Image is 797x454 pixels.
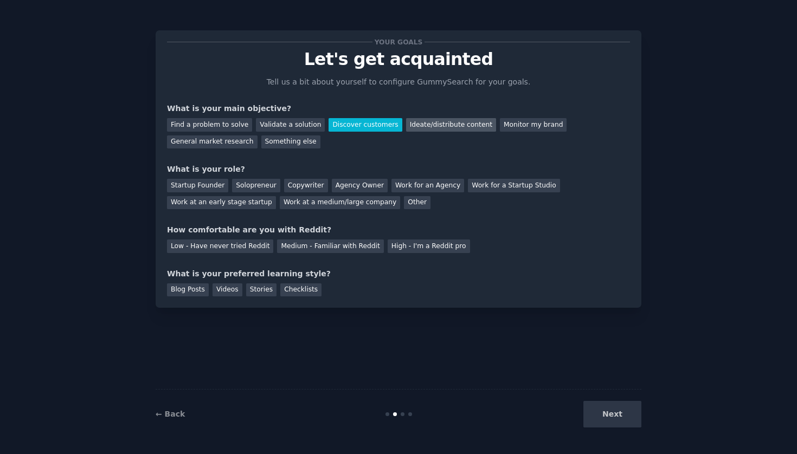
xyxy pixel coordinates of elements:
[167,224,630,236] div: How comfortable are you with Reddit?
[232,179,280,192] div: Solopreneur
[280,196,400,210] div: Work at a medium/large company
[329,118,402,132] div: Discover customers
[167,179,228,192] div: Startup Founder
[156,410,185,418] a: ← Back
[332,179,388,192] div: Agency Owner
[167,164,630,175] div: What is your role?
[277,239,383,253] div: Medium - Familiar with Reddit
[167,239,273,253] div: Low - Have never tried Reddit
[167,103,630,114] div: What is your main objective?
[500,118,567,132] div: Monitor my brand
[388,239,470,253] div: High - I'm a Reddit pro
[167,283,209,297] div: Blog Posts
[167,50,630,69] p: Let's get acquainted
[167,268,630,280] div: What is your preferred learning style?
[167,196,276,210] div: Work at an early stage startup
[167,135,258,149] div: General market research
[372,36,425,48] span: Your goals
[262,76,535,88] p: Tell us a bit about yourself to configure GummySearch for your goals.
[391,179,464,192] div: Work for an Agency
[261,135,320,149] div: Something else
[284,179,328,192] div: Copywriter
[406,118,496,132] div: Ideate/distribute content
[468,179,560,192] div: Work for a Startup Studio
[167,118,252,132] div: Find a problem to solve
[280,283,322,297] div: Checklists
[246,283,277,297] div: Stories
[213,283,242,297] div: Videos
[256,118,325,132] div: Validate a solution
[404,196,430,210] div: Other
